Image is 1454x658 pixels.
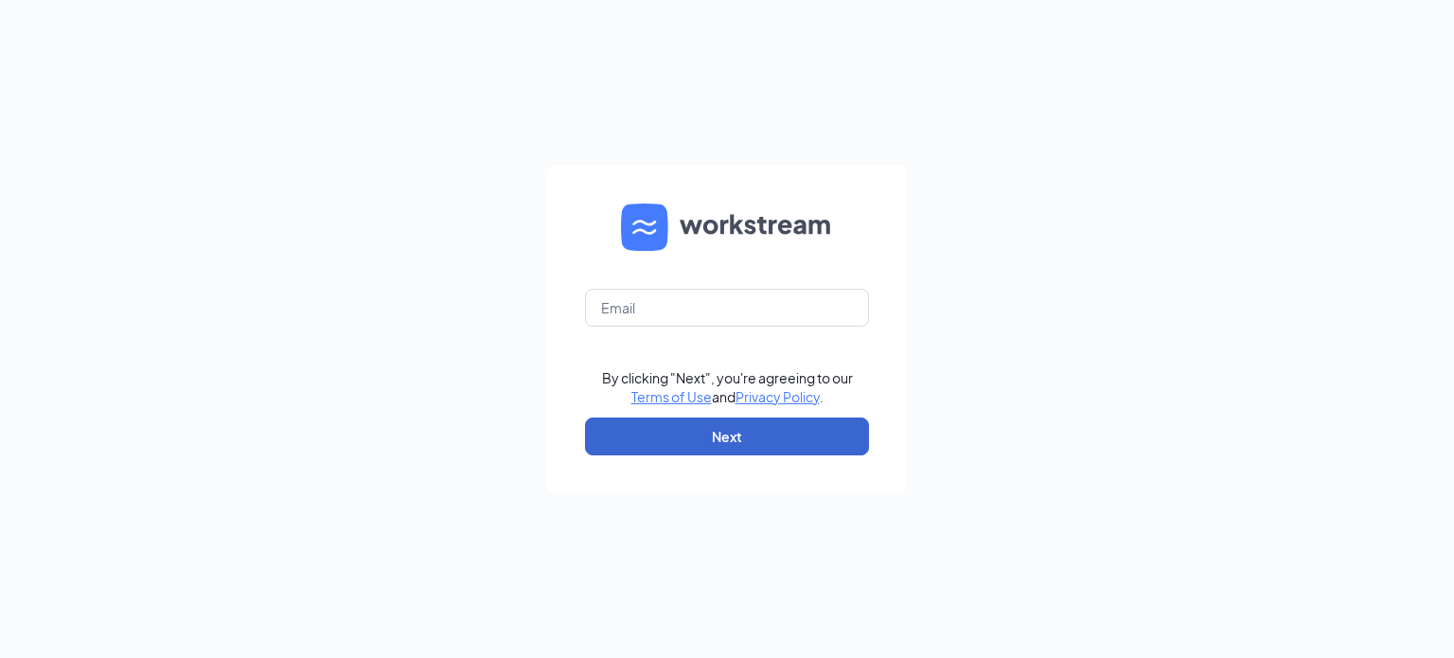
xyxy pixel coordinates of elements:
[585,418,869,455] button: Next
[621,204,833,251] img: WS logo and Workstream text
[602,368,853,406] div: By clicking "Next", you're agreeing to our and .
[736,388,820,405] a: Privacy Policy
[585,289,869,327] input: Email
[631,388,712,405] a: Terms of Use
